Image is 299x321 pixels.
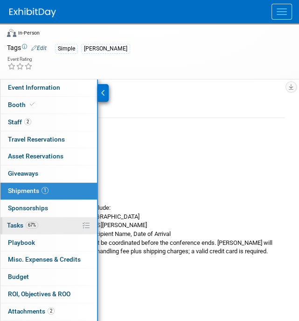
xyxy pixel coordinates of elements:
div: In-Person [18,29,40,36]
div: Unspecified [35,145,285,154]
div: Simple [55,44,78,54]
span: Giveaways [8,170,38,177]
div: All shipments must include: [PERSON_NAME][GEOGRAPHIC_DATA] P.O. [STREET_ADDRESS][PERSON_NAME] Con... [31,203,285,256]
a: Travel Reservations [0,131,97,148]
span: Staff [8,118,31,126]
span: Tasks [7,221,38,229]
span: Attachments [8,307,55,315]
a: Asset Reservations [0,148,97,165]
span: 2 [48,307,55,314]
div: Event Rating [7,57,33,62]
img: Format-Inperson.png [7,29,16,36]
span: Misc. Expenses & Credits [8,256,81,263]
a: Giveaways [0,165,97,182]
span: Budget [8,273,29,280]
div: [PERSON_NAME] [81,44,130,54]
a: Attachments2 [0,303,97,320]
a: Shipments1 [0,183,97,200]
div: info [31,125,285,135]
span: Sponsorships [8,204,48,212]
i: Booth reservation complete [30,102,35,107]
span: Booth [8,101,36,108]
span: 2 [24,118,31,125]
a: ROI, Objectives & ROO [0,286,97,303]
span: 1 [42,187,49,194]
div: Courier: [35,137,285,145]
span: Shipments [8,187,49,194]
a: Budget [0,269,97,285]
a: Edit [31,45,47,51]
a: Playbook [0,235,97,251]
span: 67% [26,221,38,228]
a: Sponsorships [0,200,97,217]
img: ExhibitDay [9,8,56,17]
button: Menu [271,4,292,20]
div: Tracking Number: [35,154,285,162]
span: ROI, Objectives & ROO [8,290,70,298]
span: Asset Reservations [8,152,63,160]
div: Notes: [31,194,285,203]
span: Playbook [8,239,35,246]
td: Tags [7,43,47,54]
div: Event Format [7,28,280,42]
span: Event Information [8,84,60,91]
span: Travel Reservations [8,136,65,143]
a: Event Information [0,79,97,96]
a: Staff2 [0,114,97,131]
a: Tasks67% [0,217,97,234]
a: Misc. Expenses & Credits [0,251,97,268]
a: Booth [0,97,97,114]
